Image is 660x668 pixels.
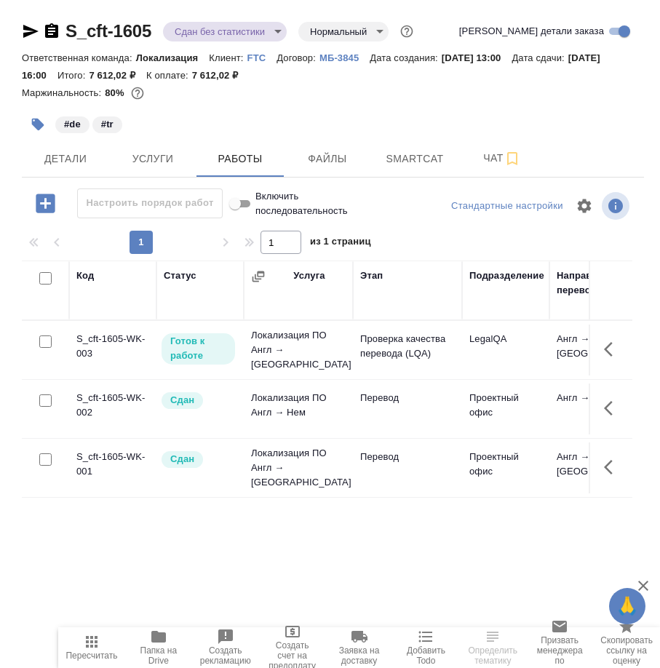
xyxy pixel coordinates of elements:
[306,25,371,38] button: Нормальный
[293,269,325,283] div: Услуга
[549,383,637,434] td: Англ → Нем
[89,70,146,81] p: 7 612,02 ₽
[360,332,455,361] p: Проверка качества перевода (LQA)
[595,391,630,426] button: Здесь прячутся важные кнопки
[293,150,362,168] span: Файлы
[319,51,370,63] a: МБ-3845
[69,325,156,375] td: S_cft-1605-WK-003
[595,332,630,367] button: Здесь прячутся важные кнопки
[22,108,54,140] button: Добавить тэг
[360,269,383,283] div: Этап
[160,332,236,366] div: Исполнитель может приступить к работе
[310,233,371,254] span: из 1 страниц
[164,269,196,283] div: Статус
[170,452,194,466] p: Сдан
[397,22,416,41] button: Доп статусы указывают на важность/срочность заказа
[22,52,136,63] p: Ответственная команда:
[462,325,549,375] td: LegalQA
[69,442,156,493] td: S_cft-1605-WK-001
[277,52,319,63] p: Договор:
[128,84,147,103] button: 7.80 EUR; 493.50 RUB;
[170,393,194,407] p: Сдан
[209,52,247,63] p: Клиент:
[602,192,632,220] span: Посмотреть информацию
[43,23,60,40] button: Скопировать ссылку
[469,269,544,283] div: Подразделение
[64,117,81,132] p: #de
[319,52,370,63] p: МБ-3845
[448,195,567,218] div: split button
[105,87,127,98] p: 80%
[360,391,455,405] p: Перевод
[380,150,450,168] span: Smartcat
[609,588,645,624] button: 🙏
[244,321,353,379] td: Локализация ПО Англ → [GEOGRAPHIC_DATA]
[462,383,549,434] td: Проектный офис
[69,383,156,434] td: S_cft-1605-WK-002
[22,23,39,40] button: Скопировать ссылку для ЯМессенджера
[442,52,512,63] p: [DATE] 13:00
[244,439,353,497] td: Локализация ПО Англ → [GEOGRAPHIC_DATA]
[57,70,89,81] p: Итого:
[298,22,389,41] div: Сдан без статистики
[360,450,455,464] p: Перевод
[118,150,188,168] span: Услуги
[595,450,630,485] button: Здесь прячутся важные кнопки
[567,188,602,223] span: Настроить таблицу
[65,21,151,41] a: S_cft-1605
[170,25,269,38] button: Сдан без статистики
[467,149,537,167] span: Чат
[101,117,114,132] p: #tr
[76,269,94,283] div: Код
[136,52,210,63] p: Локализация
[247,51,277,63] a: FTC
[512,52,568,63] p: Дата сдачи:
[192,70,250,81] p: 7 612,02 ₽
[163,22,287,41] div: Сдан без статистики
[170,334,226,363] p: Готов к работе
[504,150,521,167] svg: Подписаться
[549,442,637,493] td: Англ → [GEOGRAPHIC_DATA]
[25,188,65,218] button: Добавить работу
[160,391,236,410] div: Менеджер проверил работу исполнителя, передает ее на следующий этап
[244,383,353,434] td: Локализация ПО Англ → Нем
[615,591,640,621] span: 🙏
[160,450,236,469] div: Менеджер проверил работу исполнителя, передает ее на следующий этап
[557,269,629,298] div: Направление перевода
[22,87,105,98] p: Маржинальность:
[370,52,441,63] p: Дата создания:
[251,269,266,284] button: Сгруппировать
[31,150,100,168] span: Детали
[549,325,637,375] td: Англ → [GEOGRAPHIC_DATA]
[146,70,192,81] p: К оплате:
[91,117,124,130] span: tr
[205,150,275,168] span: Работы
[54,117,91,130] span: de
[459,24,604,39] span: [PERSON_NAME] детали заказа
[247,52,277,63] p: FTC
[462,442,549,493] td: Проектный офис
